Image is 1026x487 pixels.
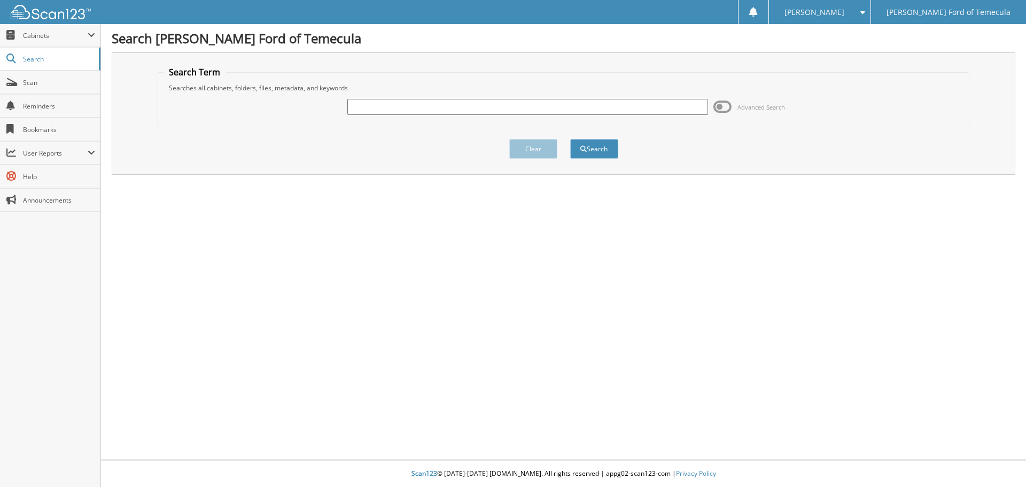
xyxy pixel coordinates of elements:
[509,139,557,159] button: Clear
[23,78,95,87] span: Scan
[23,125,95,134] span: Bookmarks
[164,66,226,78] legend: Search Term
[570,139,618,159] button: Search
[23,196,95,205] span: Announcements
[973,436,1026,487] iframe: Chat Widget
[23,31,88,40] span: Cabinets
[676,469,716,478] a: Privacy Policy
[11,5,91,19] img: scan123-logo-white.svg
[23,172,95,181] span: Help
[112,29,1015,47] h1: Search [PERSON_NAME] Ford of Temecula
[411,469,437,478] span: Scan123
[737,103,785,111] span: Advanced Search
[23,102,95,111] span: Reminders
[23,149,88,158] span: User Reports
[887,9,1011,16] span: [PERSON_NAME] Ford of Temecula
[784,9,844,16] span: [PERSON_NAME]
[23,55,94,64] span: Search
[101,461,1026,487] div: © [DATE]-[DATE] [DOMAIN_NAME]. All rights reserved | appg02-scan123-com |
[164,83,964,92] div: Searches all cabinets, folders, files, metadata, and keywords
